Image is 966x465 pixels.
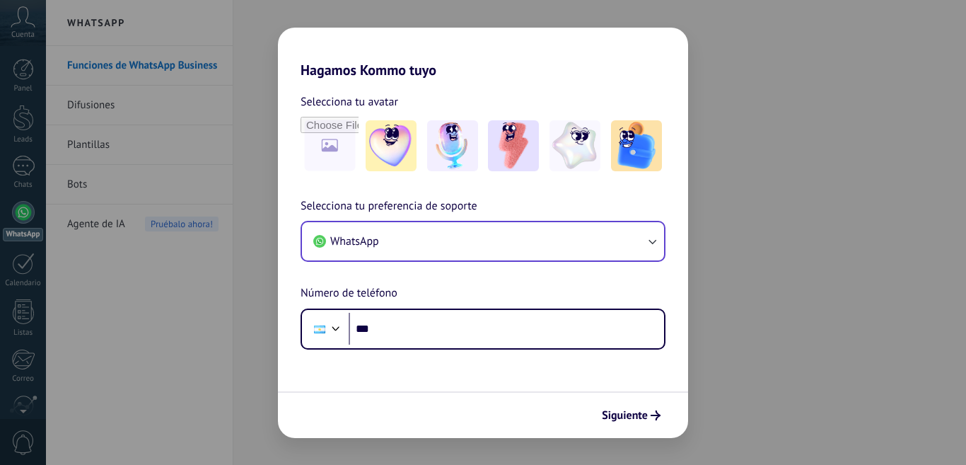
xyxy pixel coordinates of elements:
img: -3.jpeg [488,120,539,171]
span: Selecciona tu avatar [301,93,398,111]
span: Número de teléfono [301,285,397,303]
h2: Hagamos Kommo tuyo [278,28,688,79]
span: Siguiente [602,411,648,420]
button: Siguiente [595,403,667,427]
span: WhatsApp [330,234,379,248]
button: WhatsApp [302,222,664,260]
img: -1.jpeg [366,120,417,171]
div: Argentina: + 54 [306,314,333,344]
img: -5.jpeg [611,120,662,171]
span: Selecciona tu preferencia de soporte [301,197,477,216]
img: -4.jpeg [549,120,600,171]
img: -2.jpeg [427,120,478,171]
